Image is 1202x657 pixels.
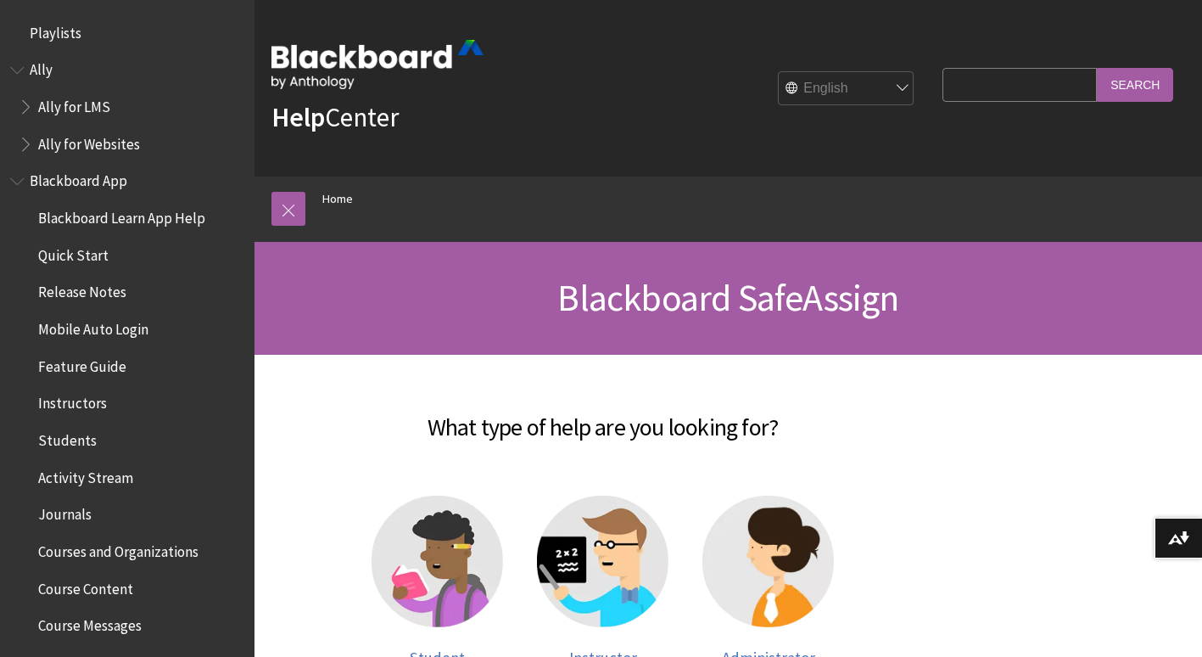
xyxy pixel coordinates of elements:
[271,40,484,89] img: Blackboard by Anthology
[271,389,934,445] h2: What type of help are you looking for?
[30,56,53,79] span: Ally
[557,274,898,321] span: Blackboard SafeAssign
[38,130,140,153] span: Ally for Websites
[30,167,127,190] span: Blackboard App
[10,56,244,159] nav: Book outline for Anthology Ally Help
[38,278,126,301] span: Release Notes
[702,496,834,627] img: Administrator help
[537,496,668,627] img: Instructor help
[1097,68,1173,101] input: Search
[38,93,110,115] span: Ally for LMS
[38,426,97,449] span: Students
[38,501,92,524] span: Journals
[372,496,503,627] img: Student help
[10,19,244,48] nav: Book outline for Playlists
[30,19,81,42] span: Playlists
[38,352,126,375] span: Feature Guide
[38,390,107,413] span: Instructors
[38,204,205,227] span: Blackboard Learn App Help
[38,241,109,264] span: Quick Start
[38,463,133,486] span: Activity Stream
[271,100,399,134] a: HelpCenter
[38,575,133,598] span: Course Content
[271,100,325,134] strong: Help
[38,612,142,635] span: Course Messages
[322,188,353,210] a: Home
[38,537,198,560] span: Courses and Organizations
[779,72,914,106] select: Site Language Selector
[38,315,148,338] span: Mobile Auto Login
